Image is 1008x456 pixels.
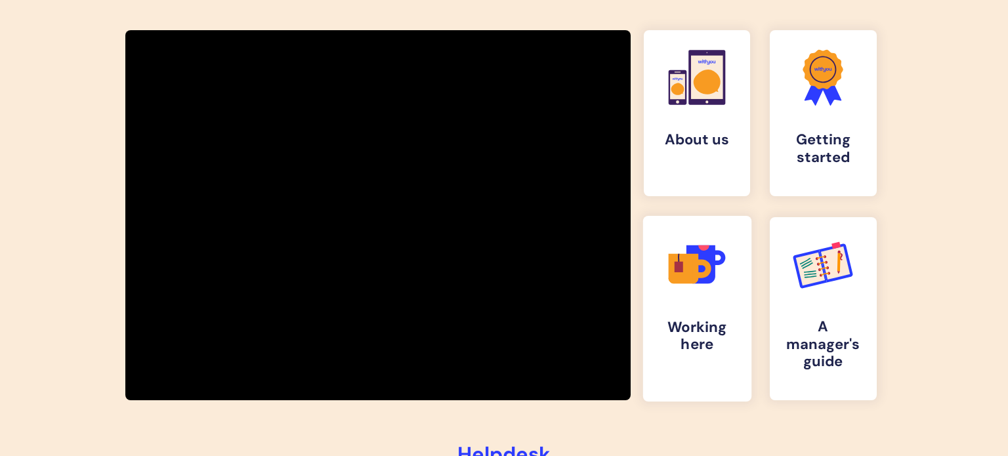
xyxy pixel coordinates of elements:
h4: Getting started [780,131,866,166]
iframe: Welcome to WithYou video [125,73,631,358]
h4: A manager's guide [780,318,866,370]
a: Getting started [770,30,877,196]
h4: Working here [654,318,740,354]
a: Working here [642,216,751,402]
h4: About us [654,131,740,148]
a: A manager's guide [770,217,877,400]
a: About us [644,30,751,196]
